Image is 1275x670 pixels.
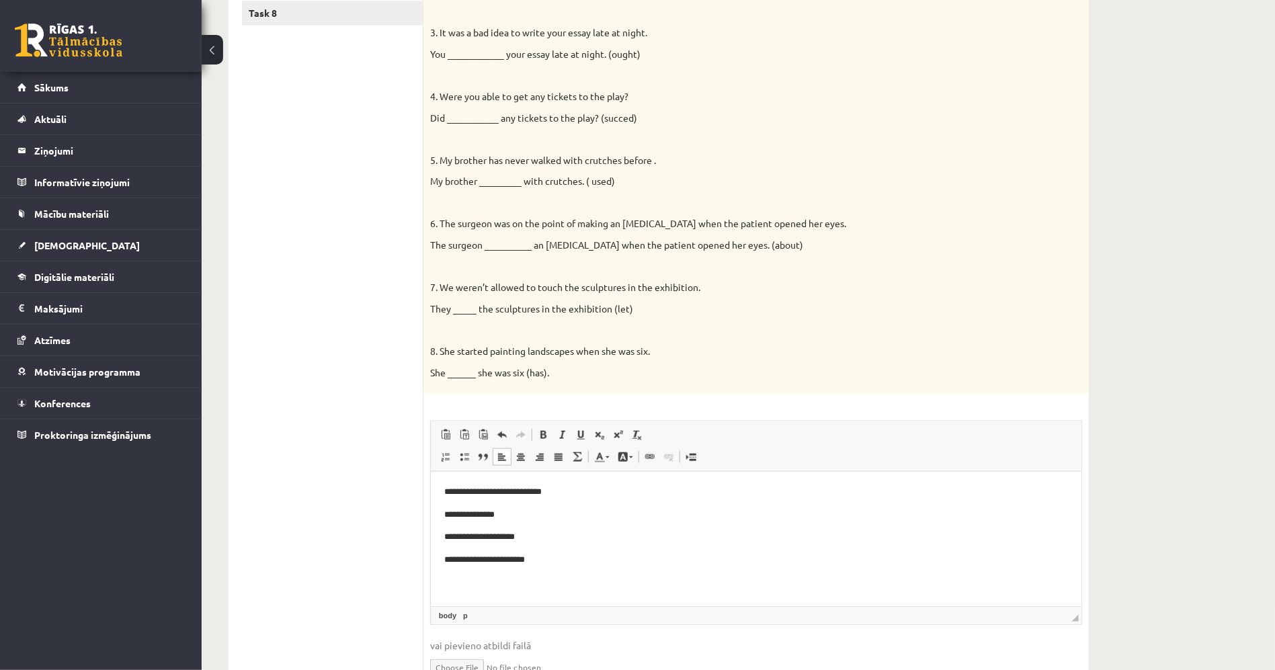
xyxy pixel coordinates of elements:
span: Proktoringa izmēģinājums [34,429,151,441]
a: Task 8 [242,1,423,26]
a: Digitālie materiāli [17,261,185,292]
a: p element [460,610,470,622]
p: The surgeon __________ an [MEDICAL_DATA] when the patient opened her eyes. (about) [430,239,1015,252]
a: Bold (Ctrl+B) [534,426,552,444]
p: Did ___________ any tickets to the play? (succed) [430,112,1015,125]
span: Digitālie materiāli [34,271,114,283]
a: Atzīmes [17,325,185,355]
a: Ziņojumi [17,135,185,166]
a: Informatīvie ziņojumi [17,167,185,198]
a: Block Quote [474,448,493,466]
p: My brother _________ with crutches. ( used) [430,175,1015,188]
a: Paste as plain text (Ctrl+Shift+V) [455,426,474,444]
p: 3. It was a bad idea to write your essay late at night. [430,26,1015,40]
a: Rīgas 1. Tālmācības vidusskola [15,24,122,57]
a: Link (Ctrl+K) [641,448,659,466]
a: Aktuāli [17,103,185,134]
a: Redo (Ctrl+Y) [511,426,530,444]
a: Konferences [17,388,185,419]
a: Math [568,448,587,466]
a: [DEMOGRAPHIC_DATA] [17,230,185,261]
a: body element [436,610,459,622]
p: 6. The surgeon was on the point of making an [MEDICAL_DATA] when the patient opened her eyes. [430,217,1015,231]
a: Proktoringa izmēģinājums [17,419,185,450]
a: Paste (Ctrl+V) [436,426,455,444]
a: Centre [511,448,530,466]
a: Mācību materiāli [17,198,185,229]
a: Superscript [609,426,628,444]
a: Insert Page Break for Printing [682,448,700,466]
p: 7. We weren’t allowed to touch the sculptures in the exhibition. [430,281,1015,294]
a: Italic (Ctrl+I) [552,426,571,444]
a: Underline (Ctrl+U) [571,426,590,444]
span: [DEMOGRAPHIC_DATA] [34,239,140,251]
p: 4. Were you able to get any tickets to the play? [430,90,1015,103]
span: Mācību materiāli [34,208,109,220]
a: Subscript [590,426,609,444]
p: They _____ the sculptures in the exhibition (let) [430,302,1015,316]
a: Align Right [530,448,549,466]
span: vai pievieno atbildi failā [430,638,1082,653]
a: Undo (Ctrl+Z) [493,426,511,444]
p: 5. My brother has never walked with crutches before . [430,154,1015,167]
a: Text Colour [590,448,614,466]
iframe: Rich Text Editor, wiswyg-editor-user-answer-47024715904340 [431,472,1081,606]
legend: Maksājumi [34,293,185,324]
a: Align Left [493,448,511,466]
a: Motivācijas programma [17,356,185,387]
legend: Ziņojumi [34,135,185,166]
span: Konferences [34,397,91,409]
a: Insert/Remove Numbered List [436,448,455,466]
span: Atzīmes [34,334,71,346]
a: Unlink [659,448,678,466]
a: Background Colour [614,448,637,466]
a: Remove Format [628,426,647,444]
p: 8. She started painting landscapes when she was six. [430,345,1015,358]
span: Sākums [34,81,69,93]
p: You ____________ your essay late at night. (ought) [430,48,1015,61]
body: Rich Text Editor, wiswyg-editor-user-answer-47024715904340 [13,13,637,140]
a: Paste from Word [474,426,493,444]
a: Justify [549,448,568,466]
span: Aktuāli [34,113,67,125]
a: Insert/Remove Bulleted List [455,448,474,466]
p: She ______ she was six (has). [430,366,1015,380]
span: Drag to resize [1072,615,1079,622]
span: Motivācijas programma [34,366,140,378]
legend: Informatīvie ziņojumi [34,167,185,198]
a: Sākums [17,72,185,103]
a: Maksājumi [17,293,185,324]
